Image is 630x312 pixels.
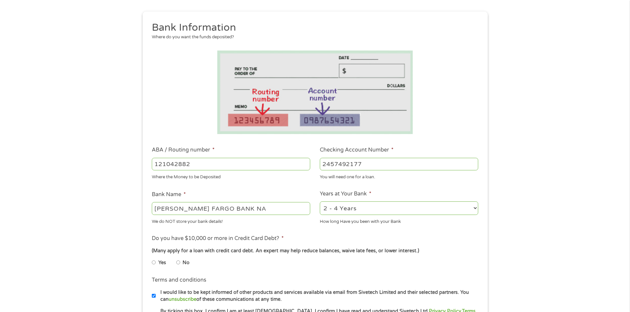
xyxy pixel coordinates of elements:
[320,147,394,154] label: Checking Account Number
[152,21,473,34] h2: Bank Information
[152,34,473,41] div: Where do you want the funds deposited?
[152,277,206,284] label: Terms and conditions
[217,51,413,134] img: Routing number location
[152,247,478,255] div: (Many apply for a loan with credit card debt. An expert may help reduce balances, waive late fees...
[169,296,196,302] a: unsubscribe
[152,216,310,225] div: We do NOT store your bank details!
[152,147,215,154] label: ABA / Routing number
[152,172,310,181] div: Where the Money to be Deposited
[183,259,189,266] label: No
[152,191,186,198] label: Bank Name
[152,158,310,170] input: 263177916
[320,158,478,170] input: 345634636
[320,172,478,181] div: You will need one for a loan.
[156,289,480,303] label: I would like to be kept informed of other products and services available via email from Sivetech...
[152,235,284,242] label: Do you have $10,000 or more in Credit Card Debt?
[320,191,371,197] label: Years at Your Bank
[320,216,478,225] div: How long Have you been with your Bank
[158,259,166,266] label: Yes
